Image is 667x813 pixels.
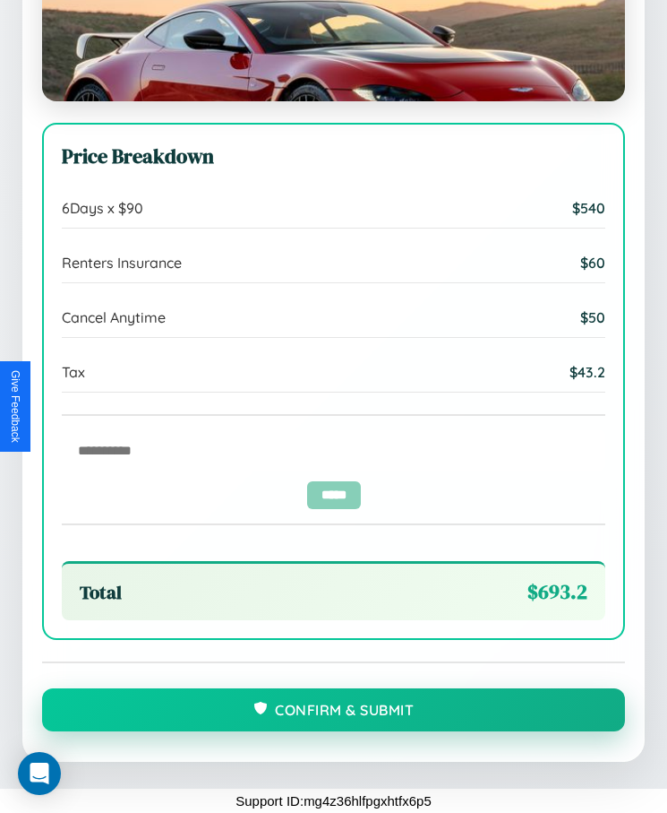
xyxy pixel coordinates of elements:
[527,578,587,606] span: $ 693.2
[42,688,625,731] button: Confirm & Submit
[62,199,143,217] span: 6 Days x $ 90
[580,308,605,326] span: $ 50
[9,370,21,443] div: Give Feedback
[18,752,61,795] div: Open Intercom Messenger
[62,143,605,170] h3: Price Breakdown
[62,308,166,326] span: Cancel Anytime
[580,254,605,272] span: $ 60
[572,199,605,217] span: $ 540
[62,254,182,272] span: Renters Insurance
[62,363,85,381] span: Tax
[235,789,431,813] p: Support ID: mg4z36hlfpgxhtfx6p5
[569,363,605,381] span: $ 43.2
[80,579,122,605] span: Total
